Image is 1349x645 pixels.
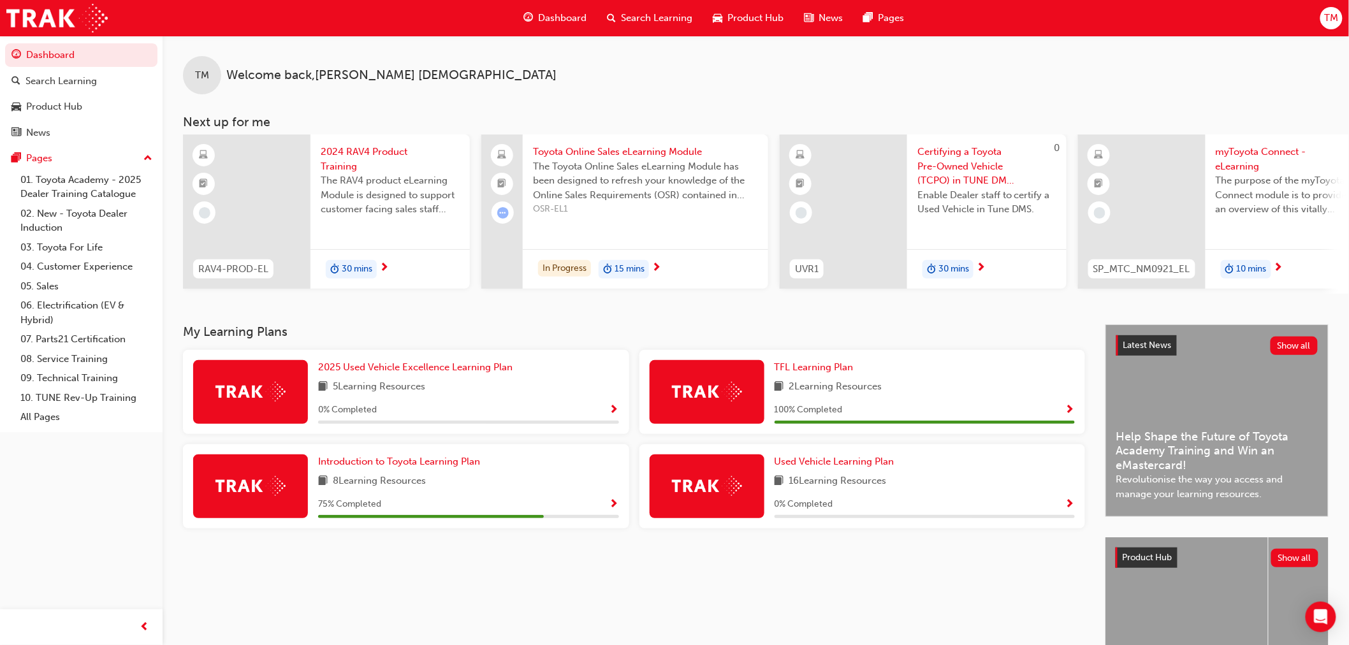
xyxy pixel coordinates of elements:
span: up-icon [143,150,152,167]
span: 0 % Completed [318,403,377,417]
button: Show Progress [609,496,619,512]
span: guage-icon [11,50,21,61]
button: Show Progress [1065,402,1075,418]
span: 0 [1054,142,1060,154]
div: News [26,126,50,140]
a: Product Hub [5,95,157,119]
a: News [5,121,157,145]
img: Trak [672,382,742,402]
span: Show Progress [609,499,619,511]
a: 06. Electrification (EV & Hybrid) [15,296,157,330]
span: Revolutionise the way you access and manage your learning resources. [1116,472,1318,501]
h3: Next up for me [163,115,1349,129]
span: 30 mins [342,262,372,277]
span: Pages [879,11,905,25]
span: 10 mins [1237,262,1267,277]
span: duration-icon [603,261,612,278]
div: In Progress [538,260,591,277]
span: News [819,11,843,25]
span: 75 % Completed [318,497,381,512]
span: Used Vehicle Learning Plan [775,456,894,467]
span: pages-icon [11,153,21,164]
span: 0 % Completed [775,497,833,512]
div: Open Intercom Messenger [1306,602,1336,632]
h3: My Learning Plans [183,324,1085,339]
img: Trak [215,476,286,496]
span: 5 Learning Resources [333,379,425,395]
span: Show Progress [1065,499,1075,511]
a: Used Vehicle Learning Plan [775,454,900,469]
span: SP_MTC_NM0921_EL [1093,262,1190,277]
span: book-icon [318,379,328,395]
a: 05. Sales [15,277,157,296]
a: RAV4-PROD-EL2024 RAV4 Product TrainingThe RAV4 product eLearning Module is designed to support cu... [183,134,470,289]
span: book-icon [318,474,328,489]
button: Pages [5,147,157,170]
a: 08. Service Training [15,349,157,369]
span: car-icon [11,101,21,113]
a: Introduction to Toyota Learning Plan [318,454,485,469]
span: 15 mins [615,262,645,277]
span: 16 Learning Resources [789,474,887,489]
span: news-icon [805,10,814,26]
a: 03. Toyota For Life [15,238,157,257]
a: 10. TUNE Rev-Up Training [15,388,157,408]
span: next-icon [379,263,389,274]
span: 100 % Completed [775,403,843,417]
span: 2 Learning Resources [789,379,882,395]
a: news-iconNews [794,5,854,31]
span: next-icon [976,263,986,274]
img: Trak [6,4,108,33]
span: Certifying a Toyota Pre-Owned Vehicle (TCPO) in TUNE DMS e-Learning Module [917,145,1056,188]
span: pages-icon [864,10,873,26]
div: Search Learning [26,74,97,89]
span: learningRecordVerb_NONE-icon [1094,207,1105,219]
a: car-iconProduct Hub [703,5,794,31]
span: news-icon [11,127,21,139]
button: Show Progress [609,402,619,418]
span: Product Hub [1123,552,1172,563]
span: booktick-icon [796,176,805,192]
span: 8 Learning Resources [333,474,426,489]
img: Trak [215,382,286,402]
button: Show all [1271,337,1318,355]
span: TFL Learning Plan [775,361,854,373]
span: laptop-icon [498,147,507,164]
span: RAV4-PROD-EL [198,262,268,277]
span: learningResourceType_ELEARNING-icon [796,147,805,164]
span: booktick-icon [1095,176,1104,192]
a: 09. Technical Training [15,368,157,388]
span: Search Learning [622,11,693,25]
button: Show all [1271,549,1319,567]
span: learningResourceType_ELEARNING-icon [1095,147,1104,164]
span: book-icon [775,379,784,395]
span: Enable Dealer staff to certify a Used Vehicle in Tune DMS. [917,188,1056,217]
span: 30 mins [938,262,969,277]
span: duration-icon [927,261,936,278]
span: OSR-EL1 [533,202,758,217]
span: book-icon [775,474,784,489]
span: Toyota Online Sales eLearning Module [533,145,758,159]
a: 2025 Used Vehicle Excellence Learning Plan [318,360,518,375]
span: duration-icon [1225,261,1234,278]
span: Help Shape the Future of Toyota Academy Training and Win an eMastercard! [1116,430,1318,473]
a: 07. Parts21 Certification [15,330,157,349]
a: 02. New - Toyota Dealer Induction [15,204,157,238]
span: The RAV4 product eLearning Module is designed to support customer facing sales staff with introdu... [321,173,460,217]
span: guage-icon [524,10,534,26]
span: car-icon [713,10,723,26]
span: TM [195,68,209,83]
a: Product HubShow all [1116,547,1318,568]
a: Latest NewsShow all [1116,335,1318,356]
span: Product Hub [728,11,784,25]
span: search-icon [11,76,20,87]
span: 2025 Used Vehicle Excellence Learning Plan [318,361,513,373]
div: Pages [26,151,52,166]
button: TM [1320,7,1343,29]
a: guage-iconDashboard [514,5,597,31]
img: Trak [672,476,742,496]
span: Welcome back , [PERSON_NAME] [DEMOGRAPHIC_DATA] [226,68,557,83]
a: Latest NewsShow allHelp Shape the Future of Toyota Academy Training and Win an eMastercard!Revolu... [1105,324,1329,517]
a: All Pages [15,407,157,427]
